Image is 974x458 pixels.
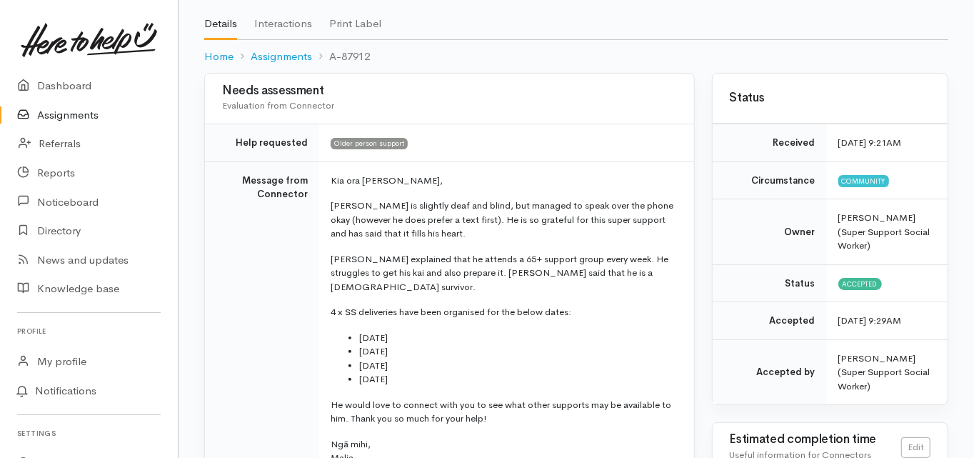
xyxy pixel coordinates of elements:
[312,49,370,65] li: A-87912
[331,252,677,294] p: [PERSON_NAME] explained that he attends a 65+ support group every week. He struggles to get his k...
[838,211,930,252] span: [PERSON_NAME] (Super Support Social Worker)
[713,161,827,199] td: Circumstance
[17,424,161,443] h6: Settings
[838,175,889,186] span: Community
[17,322,161,341] h6: Profile
[713,124,827,162] td: Received
[713,199,827,265] td: Owner
[359,359,677,373] li: [DATE]
[331,138,408,149] span: Older person support
[359,331,677,345] li: [DATE]
[901,437,930,458] a: Edit
[331,199,677,241] p: [PERSON_NAME] is slightly deaf and blind, but managed to speak over the phone okay (however he do...
[838,136,902,149] time: [DATE] 9:21AM
[827,339,948,404] td: [PERSON_NAME] (Super Support Social Worker)
[331,174,677,188] p: Kia ora [PERSON_NAME],
[222,84,677,98] h3: Needs assessment
[331,398,677,426] p: He would love to connect with you to see what other supports may be available to him. Thank you s...
[713,264,827,302] td: Status
[205,124,319,162] td: Help requested
[713,339,827,404] td: Accepted by
[204,49,234,65] a: Home
[838,314,902,327] time: [DATE] 9:29AM
[713,302,827,340] td: Accepted
[359,344,677,359] li: [DATE]
[730,433,901,447] h3: Estimated completion time
[222,99,334,111] span: Evaluation from Connector
[838,278,882,289] span: Accepted
[359,372,677,387] li: [DATE]
[204,40,948,74] nav: breadcrumb
[251,49,312,65] a: Assignments
[331,305,677,319] p: 4 x SS deliveries have been organised for the below dates:
[730,91,930,105] h3: Status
